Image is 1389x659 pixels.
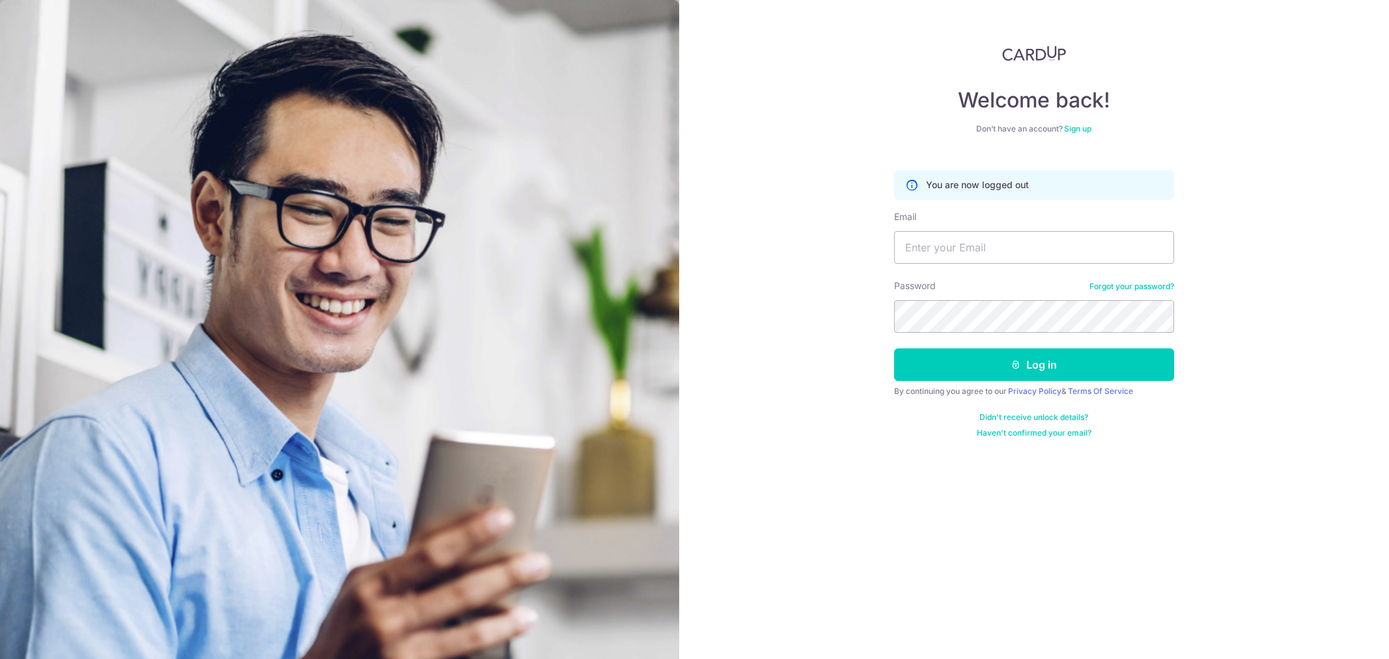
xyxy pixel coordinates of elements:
[977,428,1091,438] a: Haven't confirmed your email?
[894,87,1174,113] h4: Welcome back!
[1089,281,1174,292] a: Forgot your password?
[894,279,936,292] label: Password
[894,386,1174,397] div: By continuing you agree to our &
[926,178,1029,191] p: You are now logged out
[1008,386,1061,396] a: Privacy Policy
[894,124,1174,134] div: Don’t have an account?
[1002,46,1066,61] img: CardUp Logo
[894,231,1174,264] input: Enter your Email
[894,210,916,223] label: Email
[1064,124,1091,133] a: Sign up
[894,348,1174,381] button: Log in
[979,412,1088,423] a: Didn't receive unlock details?
[1068,386,1133,396] a: Terms Of Service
